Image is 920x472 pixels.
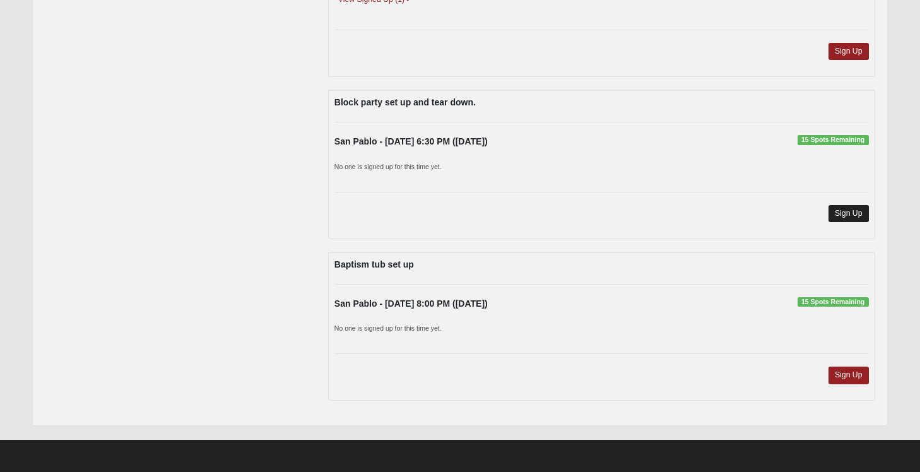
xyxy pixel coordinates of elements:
span: 15 Spots Remaining [798,135,869,145]
a: Sign Up [829,367,869,384]
small: No one is signed up for this time yet. [334,324,442,332]
span: 15 Spots Remaining [798,297,869,307]
a: Sign Up [829,205,869,222]
strong: San Pablo - [DATE] 6:30 PM ([DATE]) [334,136,488,146]
small: No one is signed up for this time yet. [334,163,442,170]
strong: Baptism tub set up [334,259,414,269]
a: Sign Up [829,43,869,60]
strong: Block party set up and tear down. [334,97,476,107]
strong: San Pablo - [DATE] 8:00 PM ([DATE]) [334,298,488,309]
